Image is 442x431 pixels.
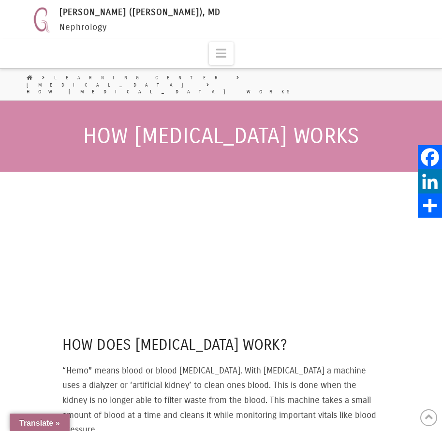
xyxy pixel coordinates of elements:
a: Facebook [418,145,442,169]
span: [PERSON_NAME] ([PERSON_NAME]), MD [59,7,221,17]
span: Translate » [19,419,60,427]
a: [MEDICAL_DATA] [27,82,197,89]
a: LinkedIn [418,169,442,193]
a: How [MEDICAL_DATA] Works [27,89,299,95]
img: Nephrology [31,5,52,34]
h4: How does [MEDICAL_DATA] work? [62,335,380,356]
div: Nephrology [59,5,221,34]
a: Back to Top [420,409,437,426]
a: Learning Center [54,74,227,81]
